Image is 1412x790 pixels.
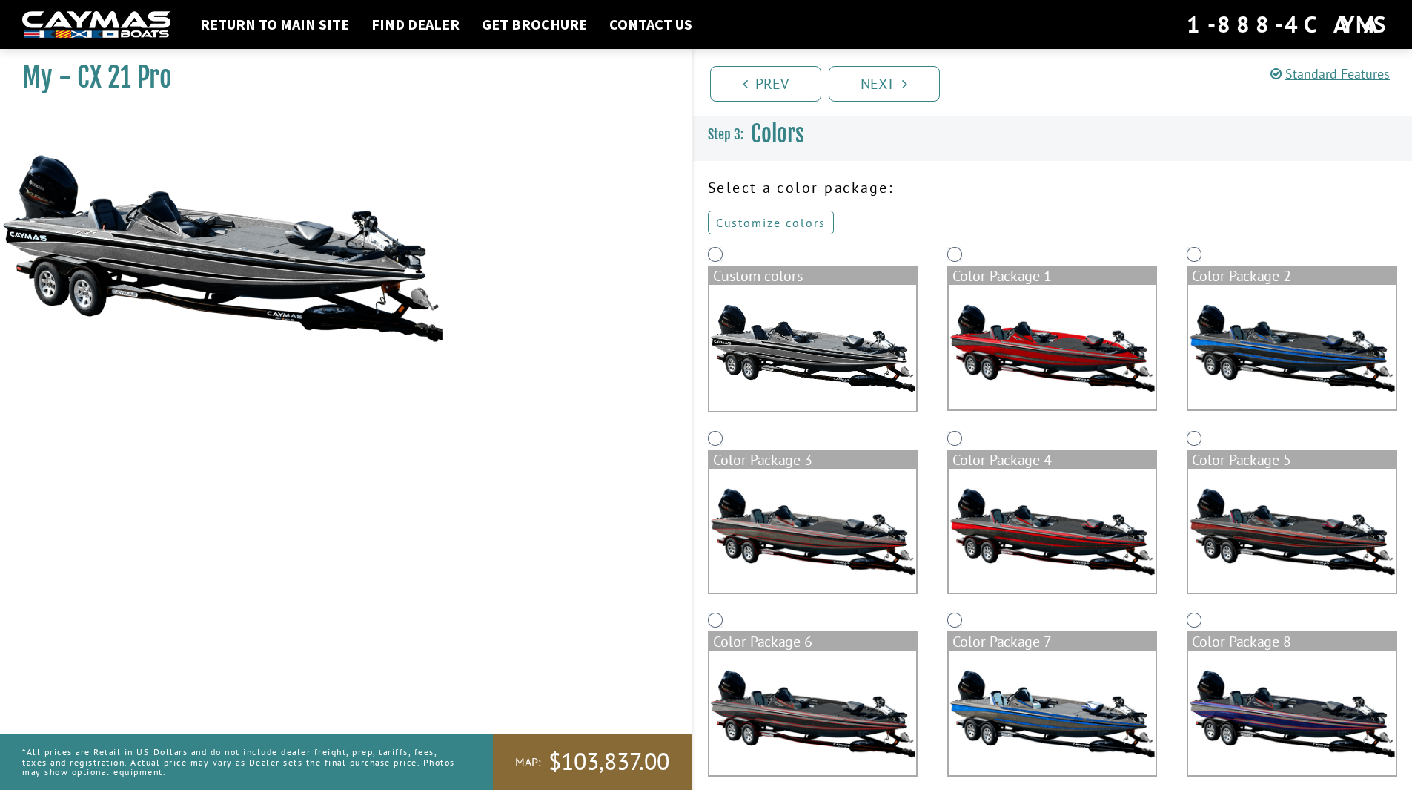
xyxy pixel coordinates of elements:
[1270,65,1390,82] a: Standard Features
[949,267,1156,285] div: Color Package 1
[709,633,916,651] div: Color Package 6
[949,469,1156,593] img: color_package_285.png
[1187,8,1390,41] div: 1-888-4CAYMAS
[1188,267,1395,285] div: Color Package 2
[708,177,1398,199] p: Select a color package:
[709,469,916,593] img: color_package_284.png
[709,451,916,469] div: Color Package 3
[22,11,170,39] img: white-logo-c9c8dbefe5ff5ceceb0f0178aa75bf4bb51f6bca0971e226c86eb53dfe498488.png
[949,285,1156,409] img: color_package_282.png
[709,285,916,411] img: cx-Base-Layer.png
[949,633,1156,651] div: Color Package 7
[708,211,834,234] a: Customize colors
[1188,285,1395,409] img: color_package_283.png
[709,267,916,285] div: Custom colors
[548,746,669,777] span: $103,837.00
[1188,451,1395,469] div: Color Package 5
[515,754,541,770] span: MAP:
[1188,469,1395,593] img: color_package_286.png
[1188,651,1395,775] img: color_package_289.png
[1188,633,1395,651] div: Color Package 8
[709,651,916,775] img: color_package_287.png
[22,740,460,784] p: *All prices are Retail in US Dollars and do not include dealer freight, prep, tariffs, fees, taxe...
[829,66,940,102] a: Next
[949,451,1156,469] div: Color Package 4
[710,66,821,102] a: Prev
[949,651,1156,775] img: color_package_288.png
[22,61,654,94] h1: My - CX 21 Pro
[193,15,357,34] a: Return to main site
[474,15,594,34] a: Get Brochure
[364,15,467,34] a: Find Dealer
[493,734,692,790] a: MAP:$103,837.00
[602,15,700,34] a: Contact Us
